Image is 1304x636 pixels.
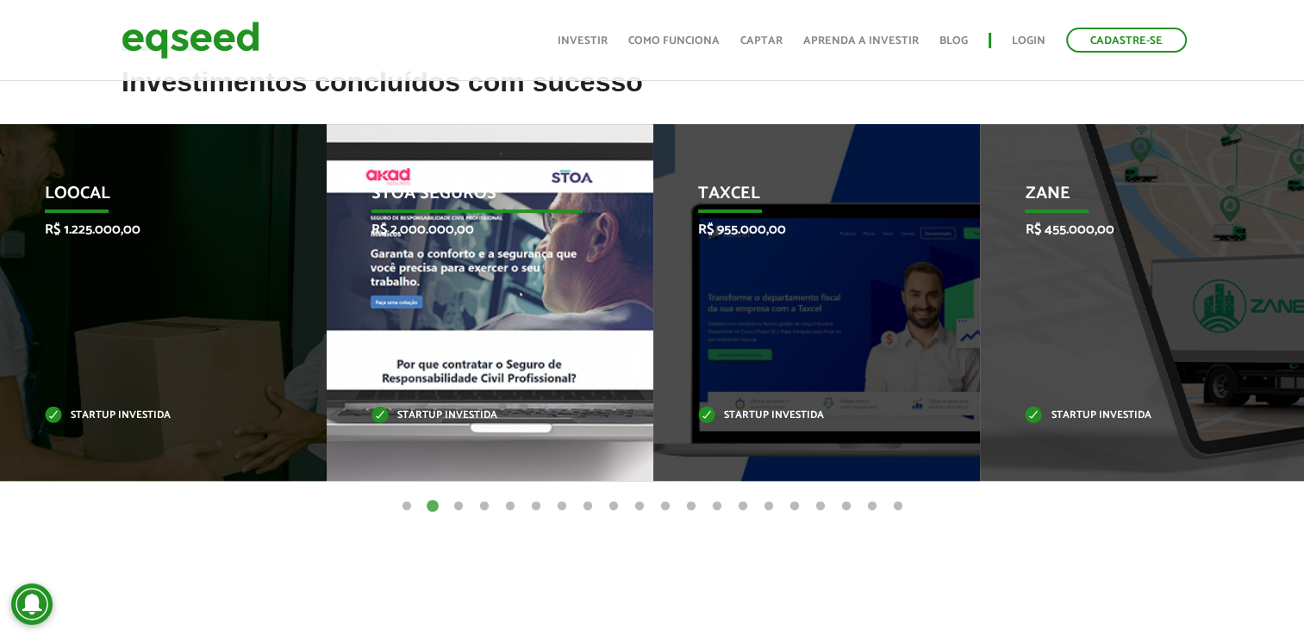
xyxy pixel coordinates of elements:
[838,498,855,515] button: 18 of 20
[698,184,908,213] p: Taxcel
[450,498,467,515] button: 3 of 20
[803,35,919,47] a: Aprenda a investir
[553,498,571,515] button: 7 of 20
[740,35,783,47] a: Captar
[1025,221,1235,238] p: R$ 455.000,00
[683,498,700,515] button: 12 of 20
[122,17,259,63] img: EqSeed
[786,498,803,515] button: 16 of 20
[698,411,908,421] p: Startup investida
[760,498,777,515] button: 15 of 20
[579,498,596,515] button: 8 of 20
[889,498,907,515] button: 20 of 20
[424,498,441,515] button: 2 of 20
[1012,35,1045,47] a: Login
[1066,28,1187,53] a: Cadastre-se
[527,498,545,515] button: 6 of 20
[698,221,908,238] p: R$ 955.000,00
[605,498,622,515] button: 9 of 20
[657,498,674,515] button: 11 of 20
[864,498,881,515] button: 19 of 20
[502,498,519,515] button: 5 of 20
[1025,184,1235,213] p: Zane
[371,221,582,238] p: R$ 2.000.000,00
[476,498,493,515] button: 4 of 20
[628,35,720,47] a: Como funciona
[45,411,255,421] p: Startup investida
[371,184,582,213] p: STOA Seguros
[708,498,726,515] button: 13 of 20
[371,411,582,421] p: Startup investida
[122,67,1182,123] h2: Investimentos concluídos com sucesso
[45,184,255,213] p: Loocal
[558,35,608,47] a: Investir
[1025,411,1235,421] p: Startup investida
[734,498,752,515] button: 14 of 20
[45,221,255,238] p: R$ 1.225.000,00
[631,498,648,515] button: 10 of 20
[939,35,968,47] a: Blog
[398,498,415,515] button: 1 of 20
[812,498,829,515] button: 17 of 20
